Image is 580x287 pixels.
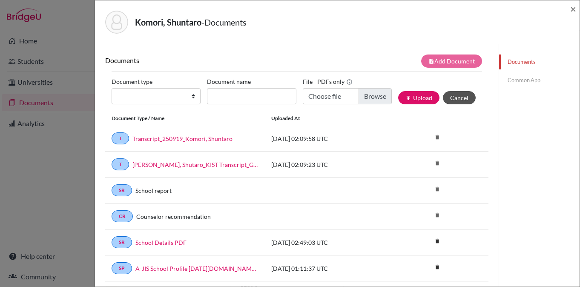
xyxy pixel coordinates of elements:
[201,17,247,27] span: - Documents
[431,262,444,273] a: delete
[112,236,132,248] a: SR
[265,115,393,122] div: Uploaded at
[112,132,129,144] a: T
[431,157,444,169] i: delete
[207,75,251,88] label: Document name
[405,95,411,101] i: publish
[421,55,482,68] button: note_addAdd Document
[135,238,187,247] a: School Details PDF
[132,160,258,169] a: [PERSON_NAME], Shutaro_KIST Transcript_G9-G11
[499,73,580,88] a: Common App
[431,209,444,221] i: delete
[570,3,576,15] span: ×
[431,235,444,247] i: delete
[135,17,201,27] strong: Komori, Shuntaro
[431,261,444,273] i: delete
[265,160,393,169] div: [DATE] 02:09:23 UTC
[112,210,133,222] a: CR
[105,56,297,64] h6: Documents
[136,212,211,221] a: Counselor recommendation
[112,75,152,88] label: Document type
[303,75,353,88] label: File - PDFs only
[499,55,580,69] a: Documents
[428,58,434,64] i: note_add
[570,4,576,14] button: Close
[398,91,439,104] button: publishUpload
[265,238,393,247] div: [DATE] 02:49:03 UTC
[135,264,258,273] a: A-JIS School Profile [DATE][DOMAIN_NAME][DATE]_wide
[112,158,129,170] a: T
[112,262,132,274] a: SP
[443,91,476,104] button: Cancel
[132,134,233,143] a: Transcript_250919_Komori, Shuntaro
[431,131,444,143] i: delete
[265,264,393,273] div: [DATE] 01:11:37 UTC
[431,183,444,195] i: delete
[112,184,132,196] a: SR
[135,186,172,195] a: School report
[265,134,393,143] div: [DATE] 02:09:58 UTC
[431,236,444,247] a: delete
[105,115,265,122] div: Document Type / Name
